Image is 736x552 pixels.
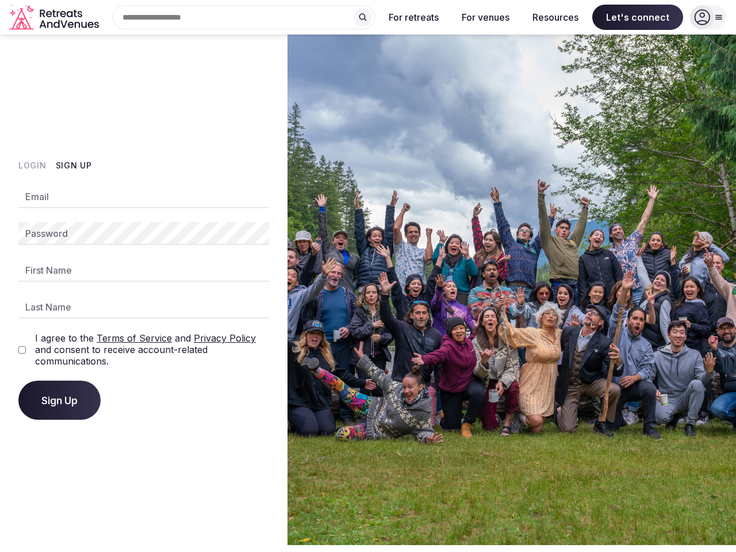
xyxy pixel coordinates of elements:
[18,160,47,171] button: Login
[56,160,92,171] button: Sign Up
[523,5,588,30] button: Resources
[41,394,78,406] span: Sign Up
[35,332,269,367] label: I agree to the and and consent to receive account-related communications.
[9,5,101,30] svg: Retreats and Venues company logo
[287,34,736,545] img: My Account Background
[379,5,448,30] button: For retreats
[592,5,683,30] span: Let's connect
[9,5,101,30] a: Visit the homepage
[18,381,101,420] button: Sign Up
[453,5,519,30] button: For venues
[97,332,172,344] a: Terms of Service
[194,332,256,344] a: Privacy Policy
